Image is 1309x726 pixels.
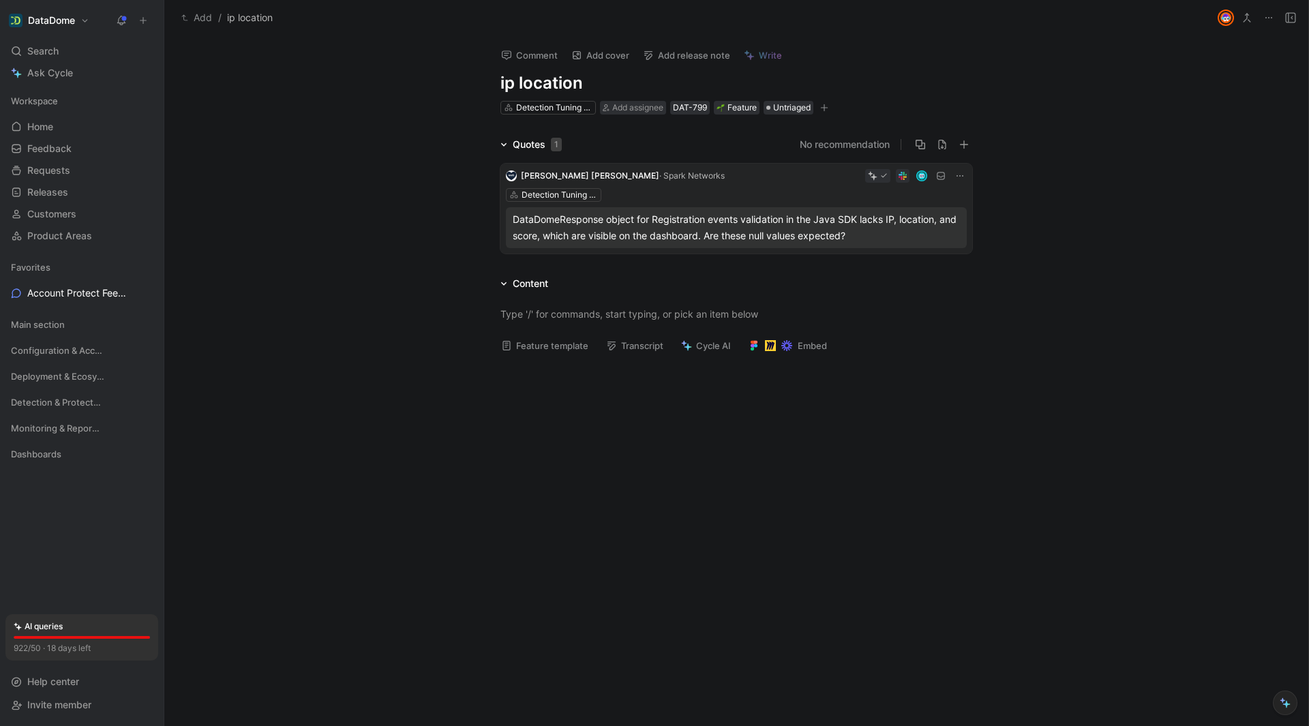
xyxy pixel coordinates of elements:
[218,10,222,26] span: /
[11,395,102,409] span: Detection & Protection
[5,366,158,387] div: Deployment & Ecosystem
[612,102,663,112] span: Add assignee
[5,117,158,137] a: Home
[5,204,158,224] a: Customers
[5,340,158,365] div: Configuration & Access
[759,49,782,61] span: Write
[659,170,725,181] span: · Spark Networks
[773,101,811,115] span: Untriaged
[5,226,158,246] a: Product Areas
[5,695,158,715] div: Invite member
[27,65,73,81] span: Ask Cycle
[27,43,59,59] span: Search
[506,170,517,181] img: logo
[800,136,890,153] button: No recommendation
[27,142,72,155] span: Feedback
[5,257,158,277] div: Favorites
[522,188,598,202] div: Detection Tuning & Enrichment
[551,138,562,151] div: 1
[178,10,215,26] button: Add
[495,275,554,292] div: Content
[5,314,158,335] div: Main section
[513,136,562,153] div: Quotes
[738,46,788,65] button: Write
[14,620,63,633] div: AI queries
[495,336,595,355] button: Feature template
[11,260,50,274] span: Favorites
[1219,11,1233,25] img: avatar
[714,101,759,115] div: 🌱Feature
[513,211,960,244] div: DataDomeResponse object for Registration events validation in the Java SDK lacks IP, location, an...
[27,699,91,710] span: Invite member
[5,671,158,692] div: Help center
[11,447,61,461] span: Dashboards
[5,160,158,181] a: Requests
[918,171,927,180] img: avatar
[516,101,592,115] div: Detection Tuning & Enrichment
[565,46,635,65] button: Add cover
[764,101,813,115] div: Untriaged
[27,185,68,199] span: Releases
[11,344,103,357] span: Configuration & Access
[5,91,158,111] div: Workspace
[5,41,158,61] div: Search
[11,421,103,435] span: Monitoring & Reporting
[5,444,158,468] div: Dashboards
[717,104,725,112] img: 🌱
[27,120,53,134] span: Home
[513,275,548,292] div: Content
[675,336,737,355] button: Cycle AI
[9,14,22,27] img: DataDome
[5,340,158,361] div: Configuration & Access
[521,170,659,181] span: [PERSON_NAME] [PERSON_NAME]
[717,101,757,115] div: Feature
[27,207,76,221] span: Customers
[495,46,564,65] button: Comment
[5,418,158,442] div: Monitoring & Reporting
[27,229,92,243] span: Product Areas
[637,46,736,65] button: Add release note
[5,63,158,83] a: Ask Cycle
[500,72,972,94] h1: ip location
[673,101,707,115] div: DAT-799
[27,164,70,177] span: Requests
[5,392,158,417] div: Detection & Protection
[227,10,273,26] span: ip location
[600,336,669,355] button: Transcript
[27,676,79,687] span: Help center
[27,286,127,300] span: Account Protect Feedback
[5,283,158,303] a: Account Protect Feedback
[11,369,104,383] span: Deployment & Ecosystem
[5,182,158,202] a: Releases
[5,138,158,159] a: Feedback
[5,444,158,464] div: Dashboards
[11,318,65,331] span: Main section
[5,11,93,30] button: DataDomeDataDome
[5,366,158,391] div: Deployment & Ecosystem
[5,418,158,438] div: Monitoring & Reporting
[11,94,58,108] span: Workspace
[495,136,567,153] div: Quotes1
[5,314,158,339] div: Main section
[5,392,158,412] div: Detection & Protection
[742,336,833,355] button: Embed
[28,14,75,27] h1: DataDome
[14,641,91,655] div: 922/50 · 18 days left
